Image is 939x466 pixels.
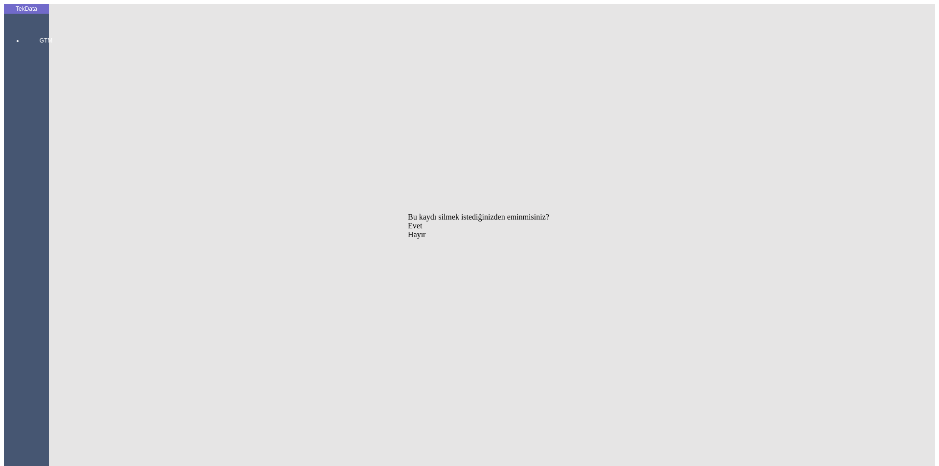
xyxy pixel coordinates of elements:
[408,230,425,239] span: Hayır
[408,222,422,230] span: Evet
[408,230,549,239] div: Hayır
[408,222,549,230] div: Evet
[408,213,549,222] div: Bu kaydı silmek istediğinizden eminmisiniz?
[31,37,61,44] span: GTM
